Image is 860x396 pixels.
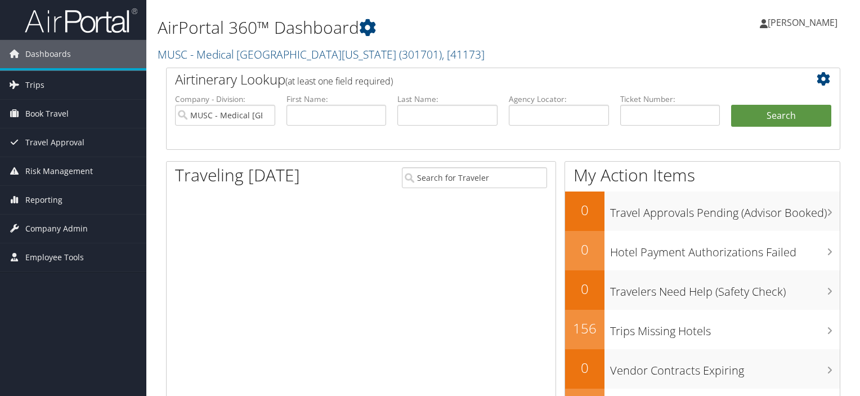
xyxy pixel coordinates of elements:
[25,215,88,243] span: Company Admin
[565,319,604,338] h2: 156
[25,100,69,128] span: Book Travel
[509,94,609,105] label: Agency Locator:
[620,94,720,105] label: Ticket Number:
[175,163,300,187] h1: Traveling [DATE]
[286,94,387,105] label: First Name:
[25,7,137,34] img: airportal-logo.png
[158,16,619,39] h1: AirPortal 360™ Dashboard
[768,16,837,29] span: [PERSON_NAME]
[158,47,485,62] a: MUSC - Medical [GEOGRAPHIC_DATA][US_STATE]
[760,6,849,39] a: [PERSON_NAME]
[610,239,840,260] h3: Hotel Payment Authorizations Failed
[397,94,498,105] label: Last Name:
[175,70,775,89] h2: Airtinerary Lookup
[565,231,840,270] a: 0Hotel Payment Authorizations Failed
[731,105,831,127] button: Search
[25,243,84,272] span: Employee Tools
[25,128,84,157] span: Travel Approval
[25,186,62,214] span: Reporting
[285,75,393,87] span: (at least one field required)
[25,157,93,185] span: Risk Management
[565,192,840,231] a: 0Travel Approvals Pending (Advisor Booked)
[565,270,840,310] a: 0Travelers Need Help (Safety Check)
[402,167,547,188] input: Search for Traveler
[565,310,840,349] a: 156Trips Missing Hotels
[610,357,840,379] h3: Vendor Contracts Expiring
[25,40,71,68] span: Dashboards
[175,94,275,105] label: Company - Division:
[565,240,604,259] h2: 0
[442,47,485,62] span: , [ 41173 ]
[565,163,840,187] h1: My Action Items
[565,358,604,377] h2: 0
[610,318,840,339] h3: Trips Missing Hotels
[565,349,840,389] a: 0Vendor Contracts Expiring
[25,71,44,99] span: Trips
[565,201,604,220] h2: 0
[610,199,840,221] h3: Travel Approvals Pending (Advisor Booked)
[399,47,442,62] span: ( 301701 )
[565,279,604,299] h2: 0
[610,278,840,300] h3: Travelers Need Help (Safety Check)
